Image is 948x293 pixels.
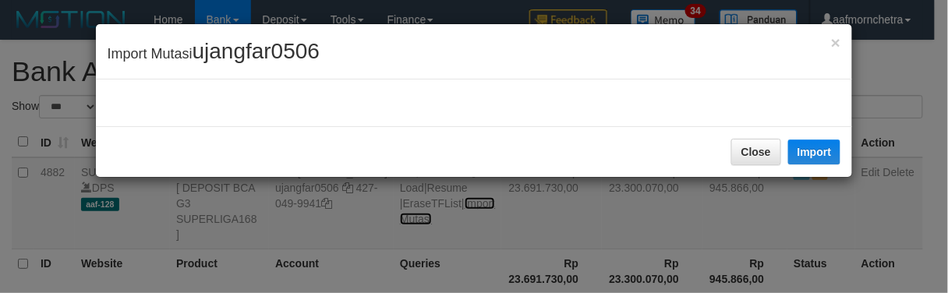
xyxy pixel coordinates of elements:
[108,46,320,62] span: Import Mutasi
[831,34,840,51] button: Close
[193,39,320,63] span: ujangfar0506
[831,34,840,51] span: ×
[731,139,781,165] button: Close
[788,139,841,164] button: Import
